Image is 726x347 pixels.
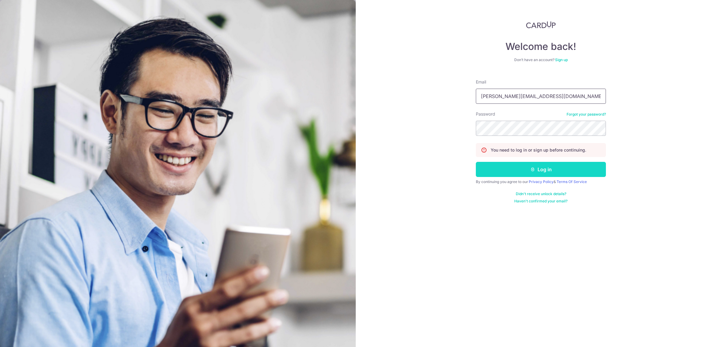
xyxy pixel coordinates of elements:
[476,162,606,177] button: Log in
[491,147,586,153] p: You need to log in or sign up before continuing.
[516,192,566,196] a: Didn't receive unlock details?
[555,57,568,62] a: Sign up
[526,21,556,28] img: CardUp Logo
[476,111,495,117] label: Password
[567,112,606,117] a: Forgot your password?
[557,179,587,184] a: Terms Of Service
[476,179,606,184] div: By continuing you agree to our &
[476,41,606,53] h4: Welcome back!
[476,79,486,85] label: Email
[514,199,567,204] a: Haven't confirmed your email?
[476,57,606,62] div: Don’t have an account?
[476,89,606,104] input: Enter your Email
[529,179,554,184] a: Privacy Policy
